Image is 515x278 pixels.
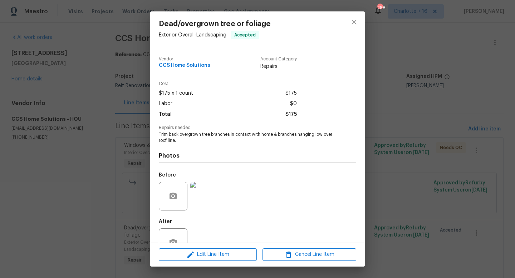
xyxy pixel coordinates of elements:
[159,125,356,130] span: Repairs needed
[159,99,172,109] span: Labor
[159,173,176,178] h5: Before
[159,219,172,224] h5: After
[260,63,297,70] span: Repairs
[263,248,356,261] button: Cancel Line Item
[159,109,172,120] span: Total
[290,99,297,109] span: $0
[159,20,271,28] span: Dead/overgrown tree or foliage
[231,31,259,39] span: Accepted
[159,81,297,86] span: Cost
[159,248,257,261] button: Edit Line Item
[159,63,210,68] span: CCS Home Solutions
[265,250,354,259] span: Cancel Line Item
[159,33,226,38] span: Exterior Overall - Landscaping
[260,57,297,61] span: Account Category
[345,14,363,31] button: close
[285,109,297,120] span: $175
[159,152,356,159] h4: Photos
[161,250,255,259] span: Edit Line Item
[159,88,193,99] span: $175 x 1 count
[159,57,210,61] span: Vendor
[159,131,337,144] span: Trim back overgrown tree branches in contact with home & branches hanging low over roof line.
[285,88,297,99] span: $175
[377,4,382,11] div: 288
